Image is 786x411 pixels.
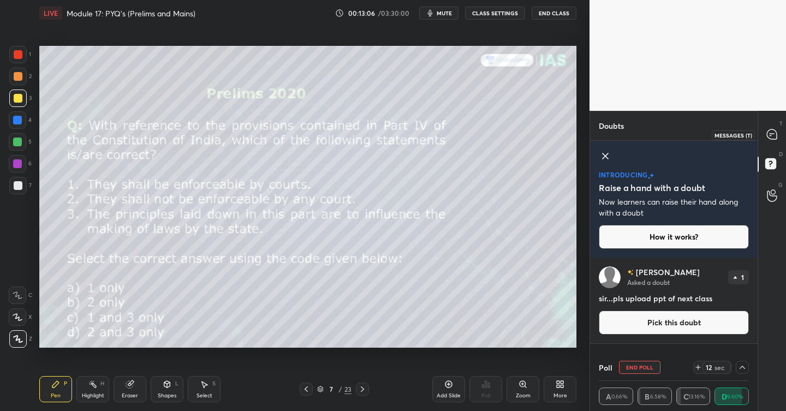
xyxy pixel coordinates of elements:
[9,68,32,85] div: 2
[158,393,176,398] div: Shapes
[599,293,749,304] h4: sir...pls upload ppt of next class
[9,287,32,304] div: C
[9,133,32,151] div: 5
[627,269,634,275] img: no-rating-badge.077c3623.svg
[599,362,612,373] h4: Poll
[175,381,178,386] div: L
[465,7,525,20] button: CLASS SETTINGS
[532,7,576,20] button: End Class
[344,384,352,394] div: 23
[82,393,104,398] div: Highlight
[741,274,744,281] p: 1
[516,393,531,398] div: Zoom
[704,363,713,372] div: 12
[779,150,783,158] p: D
[122,393,138,398] div: Eraser
[326,386,337,392] div: 7
[212,381,216,386] div: S
[437,393,461,398] div: Add Slide
[9,90,32,107] div: 3
[67,8,195,19] h4: Module 17: PYQ’s (Prelims and Mains)
[650,173,654,178] img: large-star.026637fe.svg
[590,258,758,354] div: grid
[627,278,670,287] p: Asked a doubt
[590,111,633,140] p: Doubts
[599,171,648,178] p: introducing
[713,363,726,372] div: sec
[196,393,212,398] div: Select
[553,393,567,398] div: More
[9,155,32,172] div: 6
[100,381,104,386] div: H
[9,330,32,348] div: Z
[64,381,67,386] div: P
[9,177,32,194] div: 7
[779,120,783,128] p: T
[712,130,755,140] div: Messages (T)
[9,46,31,63] div: 1
[9,111,32,129] div: 4
[599,196,749,218] p: Now learners can raise their hand along with a doubt
[599,225,749,249] button: How it works?
[437,9,452,17] span: mute
[51,393,61,398] div: Pen
[599,311,749,335] button: Pick this doubt
[599,266,621,288] img: default.png
[619,361,660,374] button: End Poll
[419,7,458,20] button: mute
[599,181,705,194] h5: Raise a hand with a doubt
[778,181,783,189] p: G
[39,7,62,20] div: LIVE
[339,386,342,392] div: /
[648,176,651,180] img: small-star.76a44327.svg
[9,308,32,326] div: X
[636,268,700,277] p: [PERSON_NAME]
